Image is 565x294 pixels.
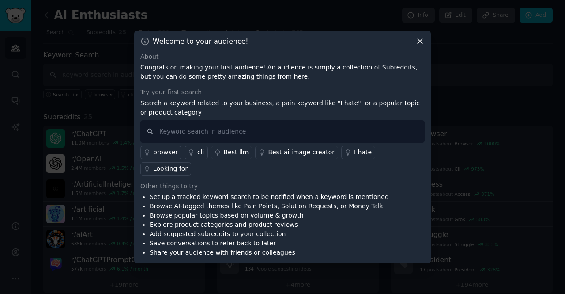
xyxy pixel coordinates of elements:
[341,146,375,159] a: I hate
[150,248,389,257] li: Share your audience with friends or colleagues
[140,146,181,159] a: browser
[153,148,178,157] div: browser
[140,162,191,176] a: Looking for
[255,146,338,159] a: Best ai image creator
[150,202,389,211] li: Browse AI-tagged themes like Pain Points, Solution Requests, or Money Talk
[224,148,249,157] div: Best llm
[140,182,425,191] div: Other things to try
[140,88,425,97] div: Try your first search
[150,192,389,202] li: Set up a tracked keyword search to be notified when a keyword is mentioned
[150,229,389,239] li: Add suggested subreddits to your collection
[354,148,372,157] div: I hate
[153,164,188,173] div: Looking for
[268,148,335,157] div: Best ai image creator
[140,99,425,117] p: Search a keyword related to your business, a pain keyword like "I hate", or a popular topic or pr...
[140,63,425,81] p: Congrats on making your first audience! An audience is simply a collection of Subreddits, but you...
[211,146,252,159] a: Best llm
[140,120,425,143] input: Keyword search in audience
[150,211,389,220] li: Browse popular topics based on volume & growth
[185,146,207,159] a: cli
[150,239,389,248] li: Save conversations to refer back to later
[140,52,425,61] div: About
[153,37,249,46] h3: Welcome to your audience!
[197,148,204,157] div: cli
[150,220,389,229] li: Explore product categories and product reviews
